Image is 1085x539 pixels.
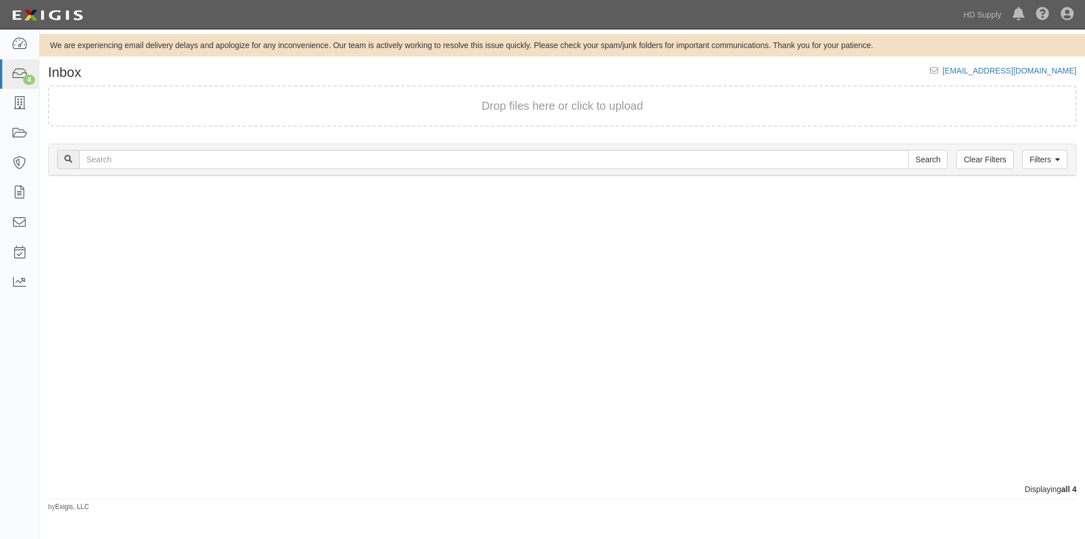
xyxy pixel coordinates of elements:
[23,75,35,85] div: 4
[40,484,1085,495] div: Displaying
[1022,150,1067,169] a: Filters
[956,150,1013,169] a: Clear Filters
[48,65,81,80] h1: Inbox
[1061,485,1077,494] b: all 4
[40,40,1085,51] div: We are experiencing email delivery delays and apologize for any inconvenience. Our team is active...
[1036,8,1049,21] i: Help Center - Complianz
[55,503,89,511] a: Exigis, LLC
[79,150,909,169] input: Search
[908,150,948,169] input: Search
[481,98,643,114] button: Drop files here or click to upload
[943,66,1077,75] a: [EMAIL_ADDRESS][DOMAIN_NAME]
[48,502,89,512] small: by
[8,5,86,25] img: logo-5460c22ac91f19d4615b14bd174203de0afe785f0fc80cf4dbbc73dc1793850b.png
[958,3,1007,26] a: HD Supply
